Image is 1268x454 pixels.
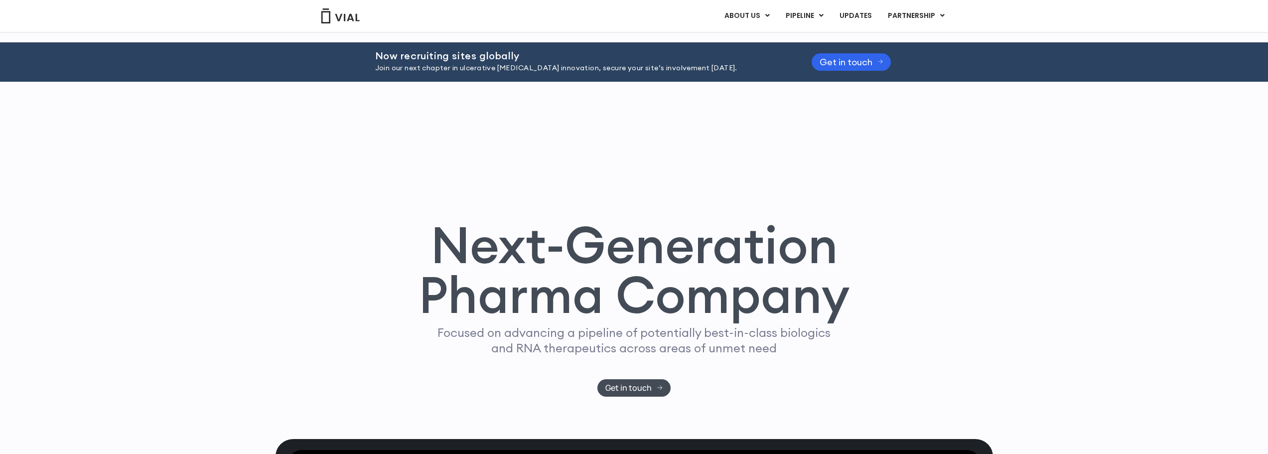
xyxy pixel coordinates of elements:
[433,325,835,356] p: Focused on advancing a pipeline of potentially best-in-class biologics and RNA therapeutics acros...
[375,50,787,61] h2: Now recruiting sites globally
[419,220,850,320] h1: Next-Generation Pharma Company
[375,63,787,74] p: Join our next chapter in ulcerative [MEDICAL_DATA] innovation, secure your site’s involvement [DA...
[880,7,953,24] a: PARTNERSHIPMenu Toggle
[812,53,891,71] a: Get in touch
[320,8,360,23] img: Vial Logo
[820,58,872,66] span: Get in touch
[597,379,671,397] a: Get in touch
[605,384,652,392] span: Get in touch
[778,7,831,24] a: PIPELINEMenu Toggle
[832,7,879,24] a: UPDATES
[716,7,777,24] a: ABOUT USMenu Toggle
